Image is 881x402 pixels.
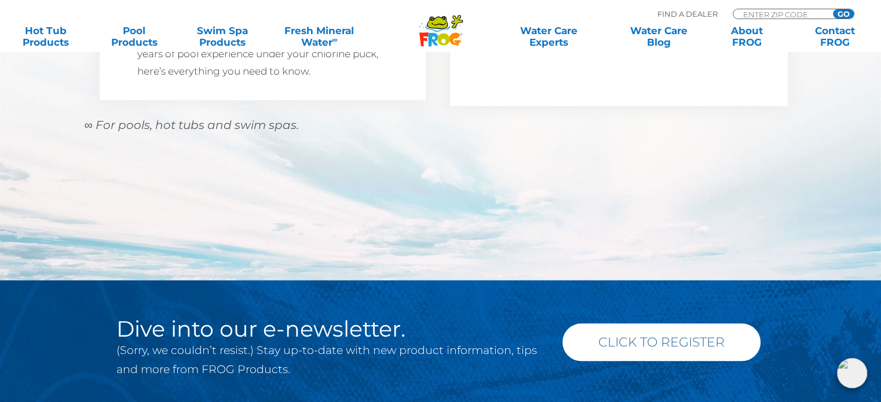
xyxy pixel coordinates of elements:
a: Click to Register [562,323,761,361]
p: (Sorry, we couldn’t resist.) Stay up-to-date with new product information, tips and more from FRO... [116,341,545,379]
a: Hot TubProducts [12,25,80,48]
img: openIcon [837,358,867,388]
input: GO [833,9,854,19]
input: Zip Code Form [742,9,820,19]
a: Water CareExperts [493,25,605,48]
a: Swim SpaProducts [188,25,257,48]
a: ContactFROG [801,25,869,48]
a: AboutFROG [712,25,781,48]
a: Fresh MineralWater∞ [276,25,362,48]
p: Find A Dealer [657,9,718,19]
a: PoolProducts [100,25,168,48]
h2: Dive into our e-newsletter. [116,318,545,341]
em: ∞ For pools, hot tubs and swim spas. [85,118,299,132]
a: Water CareBlog [624,25,693,48]
sup: ∞ [332,35,337,44]
p: Whether you’re a brand new pool owner, or have years of pool experience under your chlorine puck,... [137,28,388,80]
